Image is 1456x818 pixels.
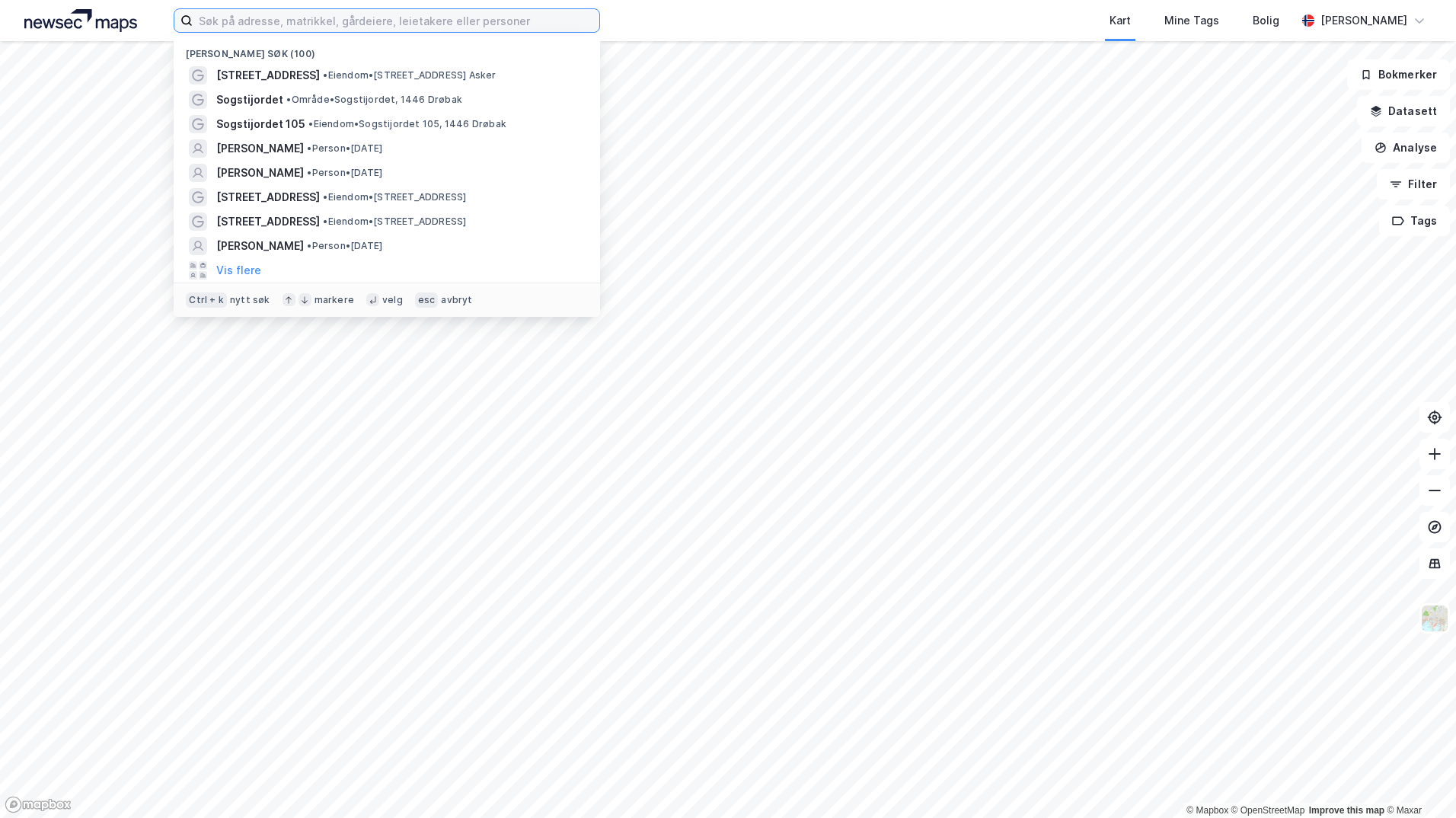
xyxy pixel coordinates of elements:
img: logo.a4113a55bc3d86da70a041830d287a7e.svg [24,9,137,32]
div: esc [415,292,439,308]
div: [PERSON_NAME] [1320,11,1407,30]
div: Mine Tags [1164,11,1219,30]
span: • [286,94,291,105]
div: Kart [1110,11,1131,30]
span: Eiendom • [STREET_ADDRESS] Asker [323,69,496,81]
span: Sogstijordet [216,91,283,109]
div: [PERSON_NAME] søk (100) [174,36,600,63]
span: [PERSON_NAME] [216,139,304,158]
span: [STREET_ADDRESS] [216,188,320,206]
span: [PERSON_NAME] [216,237,304,255]
span: • [307,142,311,154]
div: Kontrollprogram for chat [1380,745,1456,818]
span: Område • Sogstijordet, 1446 Drøbak [286,94,462,106]
div: avbryt [441,294,472,306]
span: • [307,240,311,251]
span: [STREET_ADDRESS] [216,212,320,231]
button: Filter [1377,169,1450,200]
div: nytt søk [230,294,270,306]
span: Eiendom • [STREET_ADDRESS] [323,191,466,203]
span: • [323,191,327,203]
button: Datasett [1357,96,1450,126]
a: Mapbox homepage [5,796,72,813]
img: Z [1420,604,1449,633]
a: Mapbox [1186,805,1228,816]
div: Ctrl + k [186,292,227,308]
iframe: Chat Widget [1380,745,1456,818]
span: • [323,216,327,227]
span: • [308,118,313,129]
button: Analyse [1362,133,1450,163]
span: Eiendom • [STREET_ADDRESS] [323,216,466,228]
div: Bolig [1253,11,1279,30]
div: velg [382,294,403,306]
span: [PERSON_NAME] [216,164,304,182]
span: Eiendom • Sogstijordet 105, 1446 Drøbak [308,118,506,130]
span: • [323,69,327,81]
span: Person • [DATE] [307,142,382,155]
div: markere [315,294,354,306]
span: [STREET_ADDRESS] [216,66,320,85]
span: • [307,167,311,178]
input: Søk på adresse, matrikkel, gårdeiere, leietakere eller personer [193,9,599,32]
a: Improve this map [1309,805,1384,816]
span: Sogstijordet 105 [216,115,305,133]
button: Vis flere [216,261,261,280]
a: OpenStreetMap [1231,805,1305,816]
button: Bokmerker [1347,59,1450,90]
button: Tags [1379,206,1450,236]
span: Person • [DATE] [307,167,382,179]
span: Person • [DATE] [307,240,382,252]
